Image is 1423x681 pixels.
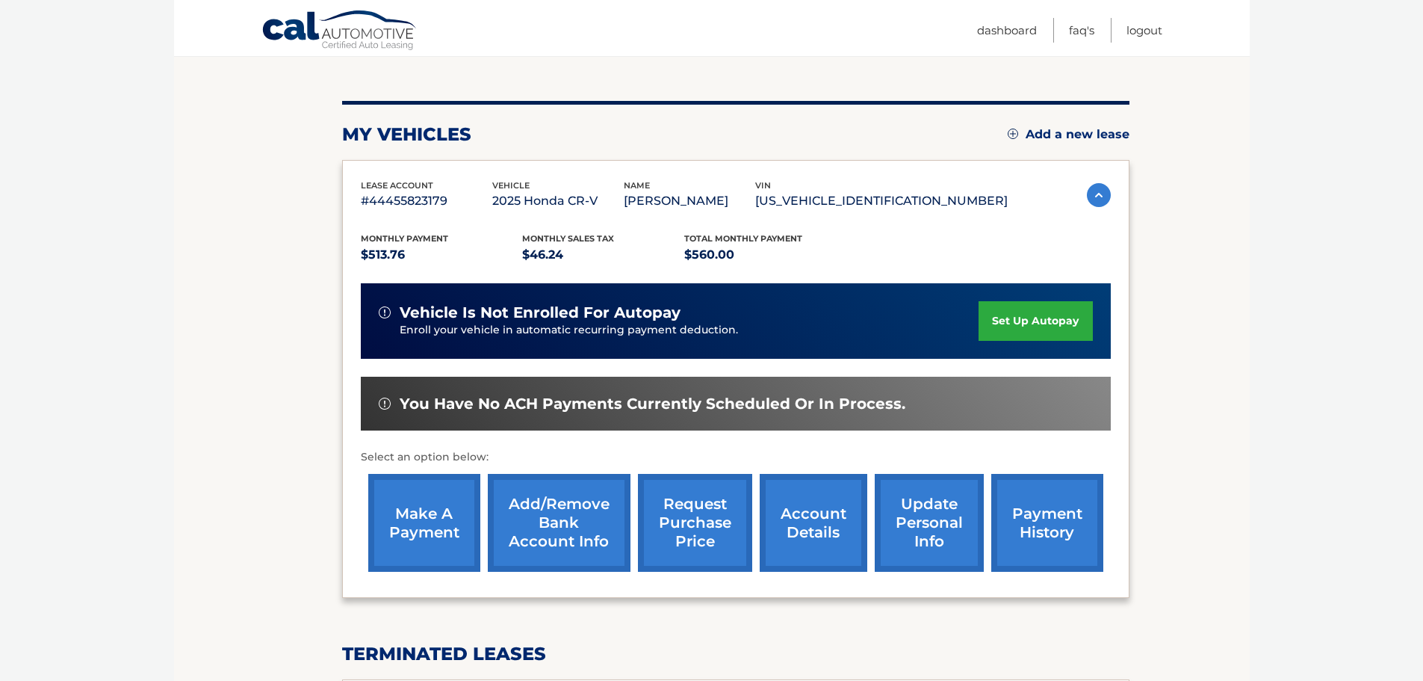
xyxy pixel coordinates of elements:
[638,474,752,572] a: request purchase price
[400,303,681,322] span: vehicle is not enrolled for autopay
[624,191,755,212] p: [PERSON_NAME]
[684,233,802,244] span: Total Monthly Payment
[1008,127,1129,142] a: Add a new lease
[755,191,1008,212] p: [US_VEHICLE_IDENTIFICATION_NUMBER]
[400,395,905,413] span: You have no ACH payments currently scheduled or in process.
[755,180,771,191] span: vin
[361,191,492,212] p: #44455823179
[684,244,846,265] p: $560.00
[342,123,471,146] h2: my vehicles
[379,306,391,318] img: alert-white.svg
[1087,183,1111,207] img: accordion-active.svg
[760,474,867,572] a: account details
[522,233,614,244] span: Monthly sales Tax
[1008,129,1018,139] img: add.svg
[492,180,530,191] span: vehicle
[488,474,630,572] a: Add/Remove bank account info
[492,191,624,212] p: 2025 Honda CR-V
[991,474,1103,572] a: payment history
[624,180,650,191] span: name
[361,244,523,265] p: $513.76
[522,244,684,265] p: $46.24
[977,18,1037,43] a: Dashboard
[261,10,418,53] a: Cal Automotive
[875,474,984,572] a: update personal info
[368,474,480,572] a: make a payment
[1069,18,1094,43] a: FAQ's
[400,322,979,339] p: Enroll your vehicle in automatic recurring payment deduction.
[361,233,448,244] span: Monthly Payment
[379,398,391,410] img: alert-white.svg
[1126,18,1162,43] a: Logout
[361,180,433,191] span: lease account
[361,449,1111,466] p: Select an option below:
[979,301,1092,341] a: set up autopay
[342,643,1129,665] h2: terminated leases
